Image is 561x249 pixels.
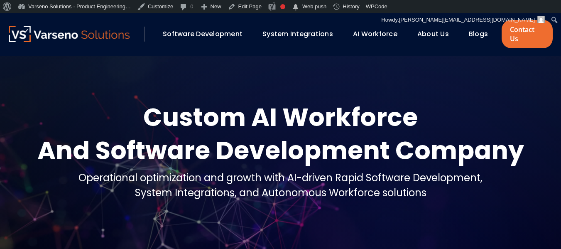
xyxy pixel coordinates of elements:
[378,13,548,27] a: Howdy,
[413,27,461,41] div: About Us
[258,27,345,41] div: System Integrations
[502,20,552,48] a: Contact Us
[163,29,243,39] a: Software Development
[465,27,500,41] div: Blogs
[469,29,488,39] a: Blogs
[78,170,483,185] div: Operational optimization and growth with AI-driven Rapid Software Development,
[37,101,524,134] div: Custom AI Workforce
[417,29,449,39] a: About Us
[78,185,483,200] div: System Integrations, and Autonomous Workforce solutions
[37,134,524,167] div: And Software Development Company
[262,29,333,39] a: System Integrations
[159,27,254,41] div: Software Development
[349,27,409,41] div: AI Workforce
[9,26,130,42] img: Varseno Solutions – Product Engineering & IT Services
[353,29,397,39] a: AI Workforce
[280,4,285,9] div: Needs improvement
[399,17,535,23] span: [PERSON_NAME][EMAIL_ADDRESS][DOMAIN_NAME]
[292,1,300,13] span: 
